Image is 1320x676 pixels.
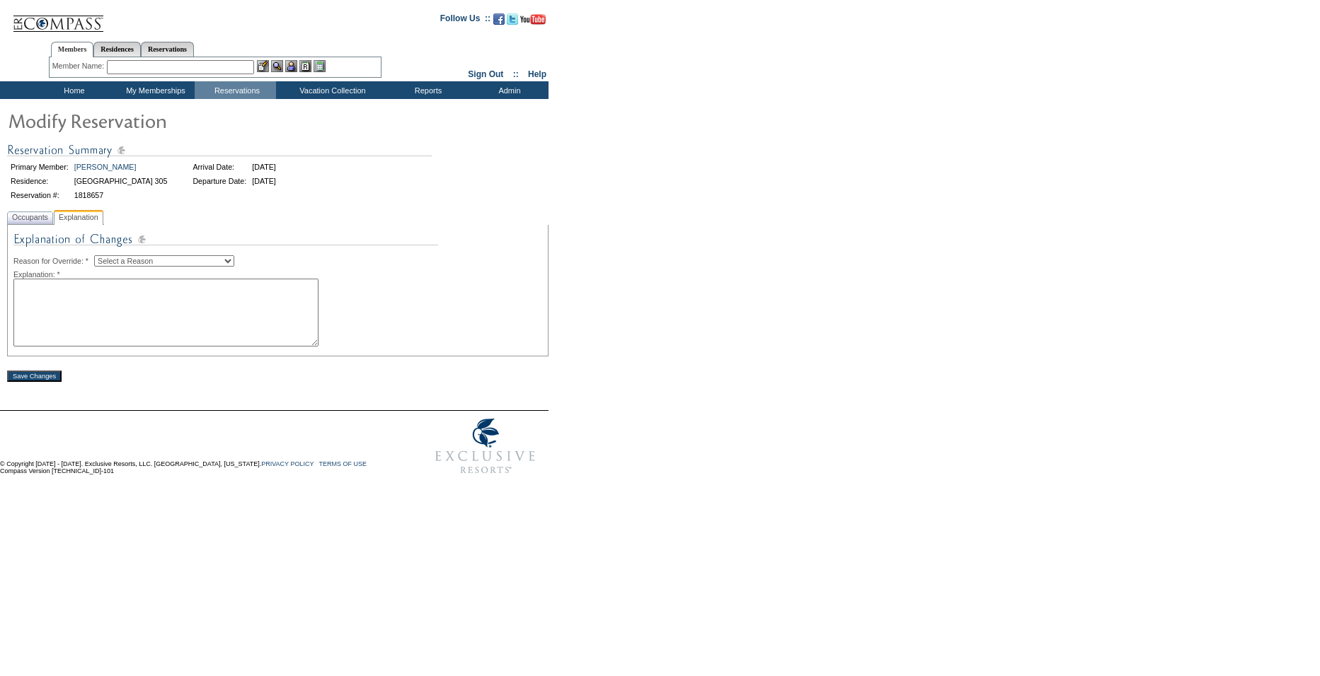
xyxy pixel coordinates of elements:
img: Compass Home [12,4,104,33]
td: [DATE] [250,175,278,187]
a: Reservations [141,42,194,57]
div: Member Name: [52,60,107,72]
td: Reservations [195,81,276,99]
td: Primary Member: [8,161,71,173]
a: Become our fan on Facebook [493,18,505,26]
a: Residences [93,42,141,57]
td: Follow Us :: [440,12,490,29]
td: Arrival Date: [190,161,248,173]
td: Vacation Collection [276,81,386,99]
a: Follow us on Twitter [507,18,518,26]
td: Reports [386,81,467,99]
a: Members [51,42,94,57]
td: Admin [467,81,549,99]
td: Residence: [8,175,71,187]
img: Exclusive Resorts [422,411,549,482]
img: View [271,60,283,72]
td: Departure Date: [190,175,248,187]
a: Help [528,69,546,79]
img: Become our fan on Facebook [493,13,505,25]
td: 1818657 [72,189,170,202]
span: :: [513,69,519,79]
a: Subscribe to our YouTube Channel [520,18,546,26]
img: Reservation Summary [7,141,432,159]
span: Reason for Override: * [13,257,94,265]
a: [PERSON_NAME] [74,163,137,171]
input: Save Changes [7,371,62,382]
td: [DATE] [250,161,278,173]
td: My Memberships [113,81,195,99]
span: Occupants [9,210,51,225]
img: Explanation of Changes [13,231,438,255]
a: Sign Out [468,69,503,79]
a: PRIVACY POLICY [261,460,314,467]
td: Reservation #: [8,189,71,202]
img: Subscribe to our YouTube Channel [520,14,546,25]
div: Explanation: * [13,270,542,279]
td: Home [32,81,113,99]
img: Impersonate [285,60,297,72]
td: [GEOGRAPHIC_DATA] 305 [72,175,170,187]
span: Explanation [56,210,101,225]
img: b_edit.gif [257,60,269,72]
img: Modify Reservation [7,106,290,134]
a: TERMS OF USE [319,460,367,467]
img: Reservations [299,60,311,72]
img: b_calculator.gif [314,60,326,72]
img: Follow us on Twitter [507,13,518,25]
